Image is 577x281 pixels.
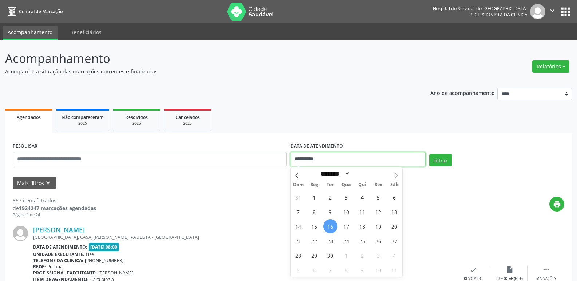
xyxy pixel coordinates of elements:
[13,177,56,189] button: Mais filtroskeyboard_arrow_down
[89,243,119,251] span: [DATE] 08:00
[323,219,337,233] span: Setembro 16, 2025
[469,12,527,18] span: Recepcionista da clínica
[323,234,337,248] span: Setembro 23, 2025
[339,234,353,248] span: Setembro 24, 2025
[291,205,305,219] span: Setembro 7, 2025
[307,234,321,248] span: Setembro 22, 2025
[553,200,561,208] i: print
[13,226,28,241] img: img
[433,5,527,12] div: Hospital do Servidor do [GEOGRAPHIC_DATA]
[542,266,550,274] i: 
[33,251,84,257] b: Unidade executante:
[339,205,353,219] span: Setembro 10, 2025
[387,205,402,219] span: Setembro 13, 2025
[559,5,572,18] button: apps
[370,182,386,187] span: Sex
[175,114,200,120] span: Cancelados
[44,179,52,187] i: keyboard_arrow_down
[306,182,322,187] span: Seg
[386,182,402,187] span: Sáb
[355,205,369,219] span: Setembro 11, 2025
[323,190,337,204] span: Setembro 2, 2025
[323,205,337,219] span: Setembro 9, 2025
[13,212,96,218] div: Página 1 de 24
[33,244,87,250] b: Data de atendimento:
[19,205,96,212] strong: 1924247 marcações agendadas
[319,170,351,177] select: Month
[371,205,386,219] span: Setembro 12, 2025
[355,248,369,262] span: Outubro 2, 2025
[291,182,307,187] span: Dom
[387,263,402,277] span: Outubro 11, 2025
[3,26,58,40] a: Acompanhamento
[354,182,370,187] span: Qui
[323,248,337,262] span: Setembro 30, 2025
[33,257,83,264] b: Telefone da clínica:
[387,190,402,204] span: Setembro 6, 2025
[291,190,305,204] span: Agosto 31, 2025
[371,219,386,233] span: Setembro 19, 2025
[5,49,402,68] p: Acompanhamento
[387,234,402,248] span: Setembro 27, 2025
[355,234,369,248] span: Setembro 25, 2025
[19,8,63,15] span: Central de Marcação
[13,141,37,152] label: PESQUISAR
[13,204,96,212] div: de
[62,121,104,126] div: 2025
[355,190,369,204] span: Setembro 4, 2025
[549,197,564,212] button: print
[339,190,353,204] span: Setembro 3, 2025
[532,60,569,73] button: Relatórios
[65,26,107,39] a: Beneficiários
[307,190,321,204] span: Setembro 1, 2025
[387,248,402,262] span: Outubro 4, 2025
[322,182,338,187] span: Ter
[85,257,124,264] span: [PHONE_NUMBER]
[530,4,545,19] img: img
[323,263,337,277] span: Outubro 7, 2025
[339,263,353,277] span: Outubro 8, 2025
[350,170,374,177] input: Year
[545,4,559,19] button: 
[339,219,353,233] span: Setembro 17, 2025
[118,121,155,126] div: 2025
[47,264,63,270] span: Própria
[307,205,321,219] span: Setembro 8, 2025
[339,248,353,262] span: Outubro 1, 2025
[371,248,386,262] span: Outubro 3, 2025
[469,266,477,274] i: check
[5,5,63,17] a: Central de Marcação
[307,248,321,262] span: Setembro 29, 2025
[17,114,41,120] span: Agendados
[307,263,321,277] span: Outubro 6, 2025
[506,266,514,274] i: insert_drive_file
[291,263,305,277] span: Outubro 5, 2025
[291,219,305,233] span: Setembro 14, 2025
[33,264,46,270] b: Rede:
[169,121,206,126] div: 2025
[355,263,369,277] span: Outubro 9, 2025
[33,234,455,240] div: [GEOGRAPHIC_DATA], CASA, [PERSON_NAME], PAULISTA - [GEOGRAPHIC_DATA]
[86,251,94,257] span: Hse
[62,114,104,120] span: Não compareceram
[13,197,96,204] div: 357 itens filtrados
[429,154,452,166] button: Filtrar
[338,182,354,187] span: Qua
[430,88,495,97] p: Ano de acompanhamento
[371,263,386,277] span: Outubro 10, 2025
[307,219,321,233] span: Setembro 15, 2025
[371,234,386,248] span: Setembro 26, 2025
[291,248,305,262] span: Setembro 28, 2025
[33,270,97,276] b: Profissional executante:
[125,114,148,120] span: Resolvidos
[98,270,133,276] span: [PERSON_NAME]
[387,219,402,233] span: Setembro 20, 2025
[5,68,402,75] p: Acompanhe a situação das marcações correntes e finalizadas
[291,141,343,152] label: DATA DE ATENDIMENTO
[291,234,305,248] span: Setembro 21, 2025
[33,226,85,234] a: [PERSON_NAME]
[355,219,369,233] span: Setembro 18, 2025
[371,190,386,204] span: Setembro 5, 2025
[548,7,556,15] i: 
